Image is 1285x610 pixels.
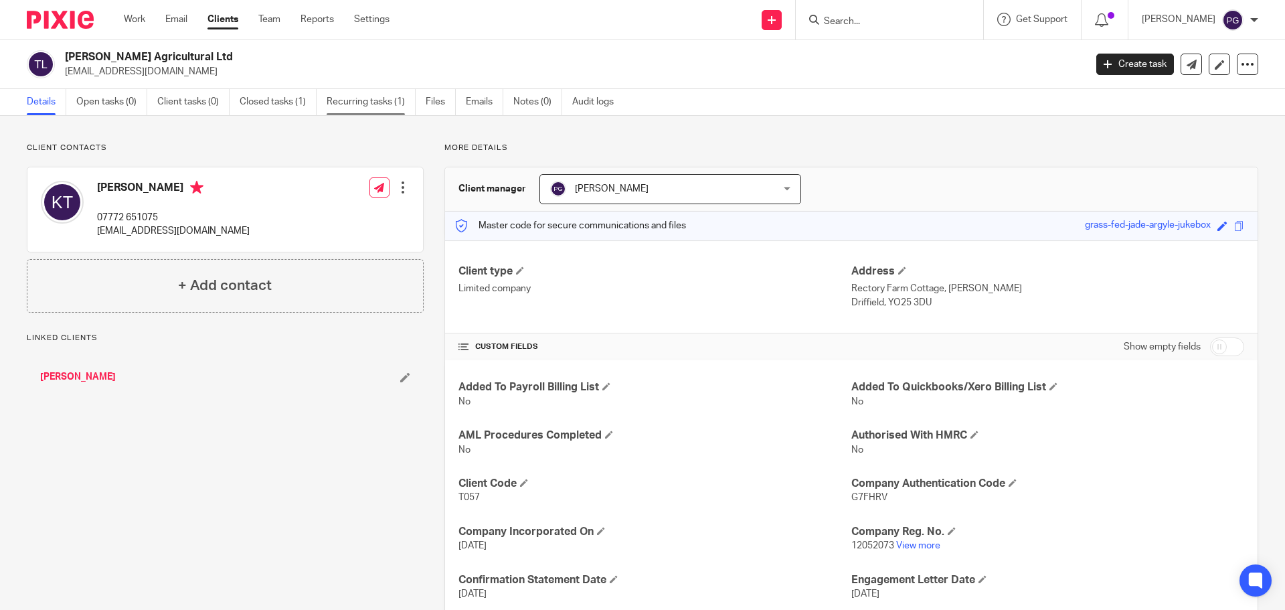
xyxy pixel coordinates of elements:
[851,380,1244,394] h4: Added To Quickbooks/Xero Billing List
[458,541,487,550] span: [DATE]
[851,477,1244,491] h4: Company Authentication Code
[444,143,1258,153] p: More details
[458,380,851,394] h4: Added To Payroll Billing List
[1222,9,1244,31] img: svg%3E
[354,13,390,26] a: Settings
[27,50,55,78] img: svg%3E
[27,143,424,153] p: Client contacts
[458,493,480,502] span: T057
[65,65,1076,78] p: [EMAIL_ADDRESS][DOMAIN_NAME]
[40,370,116,384] a: [PERSON_NAME]
[65,50,874,64] h2: [PERSON_NAME] Agricultural Ltd
[124,13,145,26] a: Work
[851,296,1244,309] p: Driffield, YO25 3DU
[851,493,887,502] span: G7FHRV
[458,264,851,279] h4: Client type
[1142,13,1215,26] p: [PERSON_NAME]
[27,333,424,344] p: Linked clients
[207,13,238,26] a: Clients
[851,445,863,455] span: No
[458,282,851,295] p: Limited company
[1124,340,1201,354] label: Show empty fields
[513,89,562,115] a: Notes (0)
[458,397,470,406] span: No
[823,16,943,28] input: Search
[97,181,250,198] h4: [PERSON_NAME]
[458,589,487,599] span: [DATE]
[458,477,851,491] h4: Client Code
[426,89,456,115] a: Files
[97,224,250,238] p: [EMAIL_ADDRESS][DOMAIN_NAME]
[165,13,187,26] a: Email
[896,541,940,550] a: View more
[851,573,1244,587] h4: Engagement Letter Date
[458,341,851,352] h4: CUSTOM FIELDS
[27,89,66,115] a: Details
[575,184,649,194] span: [PERSON_NAME]
[550,181,566,197] img: svg%3E
[851,589,879,599] span: [DATE]
[458,573,851,587] h4: Confirmation Statement Date
[572,89,624,115] a: Audit logs
[851,397,863,406] span: No
[190,181,203,194] i: Primary
[851,264,1244,279] h4: Address
[458,445,470,455] span: No
[301,13,334,26] a: Reports
[851,525,1244,539] h4: Company Reg. No.
[458,182,526,196] h3: Client manager
[1096,54,1174,75] a: Create task
[327,89,416,115] a: Recurring tasks (1)
[41,181,84,224] img: svg%3E
[157,89,230,115] a: Client tasks (0)
[455,219,686,232] p: Master code for secure communications and files
[458,525,851,539] h4: Company Incorporated On
[27,11,94,29] img: Pixie
[1016,15,1067,24] span: Get Support
[851,541,894,550] span: 12052073
[851,429,1244,443] h4: Authorised With HMRC
[1085,218,1211,234] div: grass-fed-jade-argyle-jukebox
[258,13,280,26] a: Team
[851,282,1244,295] p: Rectory Farm Cottage, [PERSON_NAME]
[466,89,503,115] a: Emails
[97,211,250,224] p: 07772 651075
[76,89,147,115] a: Open tasks (0)
[458,429,851,443] h4: AML Procedures Completed
[240,89,317,115] a: Closed tasks (1)
[178,275,272,296] h4: + Add contact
